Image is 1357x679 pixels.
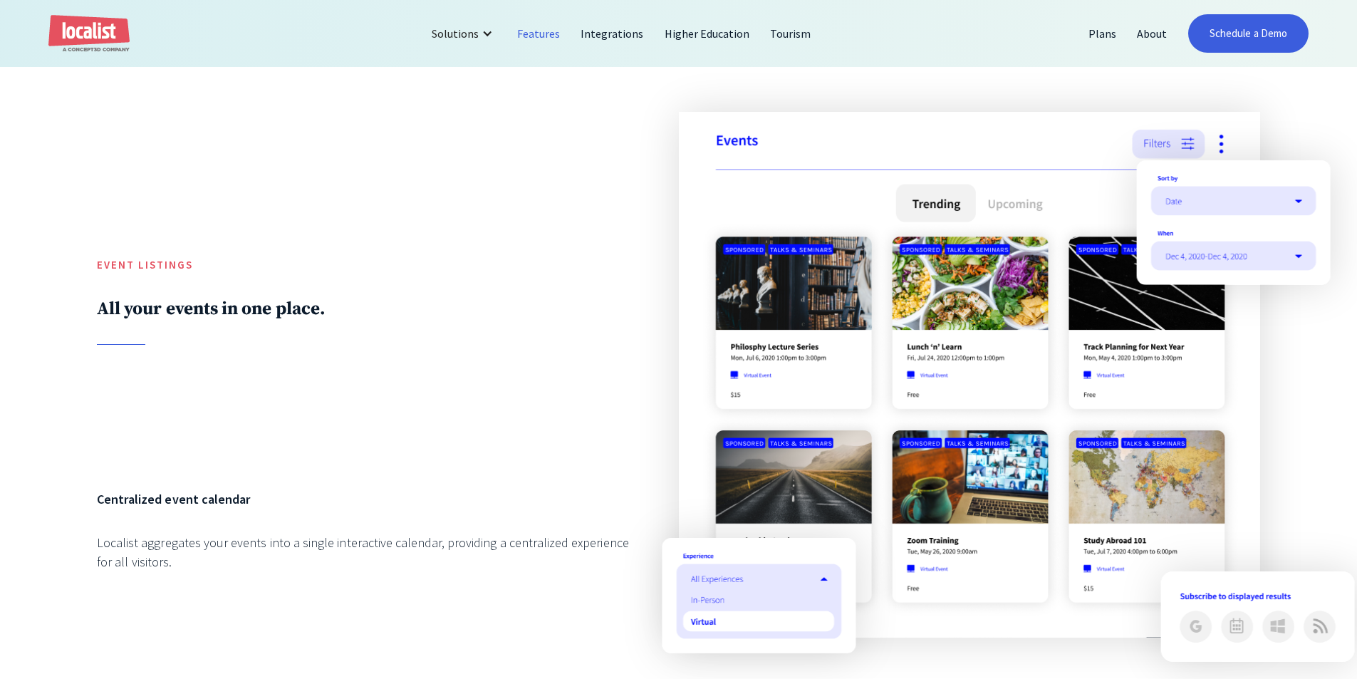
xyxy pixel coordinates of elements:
[760,16,821,51] a: Tourism
[1127,16,1177,51] a: About
[97,533,630,571] div: Localist aggregates your events into a single interactive calendar, providing a centralized exper...
[571,16,654,51] a: Integrations
[1188,14,1309,53] a: Schedule a Demo
[48,15,130,53] a: home
[421,16,507,51] div: Solutions
[1078,16,1127,51] a: Plans
[655,16,761,51] a: Higher Education
[97,489,630,509] h6: Centralized event calendar
[432,25,479,42] div: Solutions
[97,257,630,274] h5: Event Listings
[507,16,571,51] a: Features
[97,298,630,320] h2: All your events in one place.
